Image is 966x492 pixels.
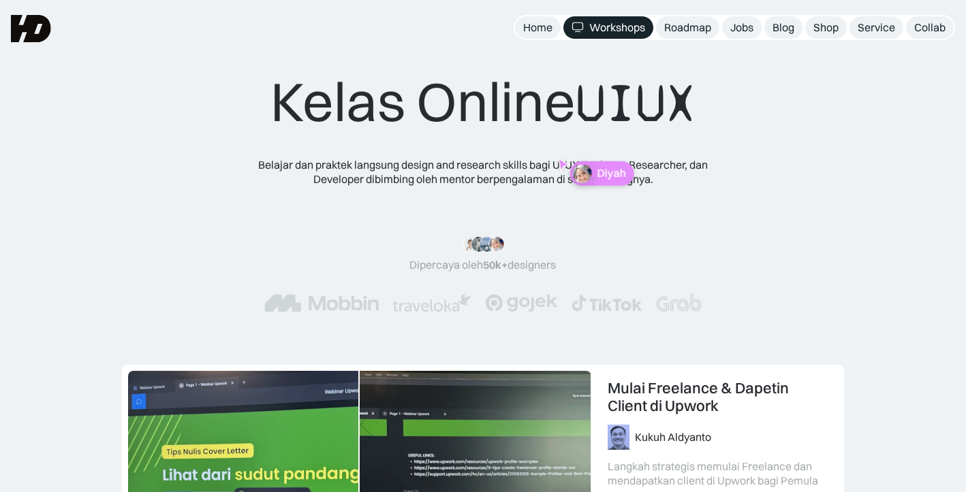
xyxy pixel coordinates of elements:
[410,257,557,272] div: Dipercaya oleh designers
[858,20,895,35] div: Service
[722,16,762,39] a: Jobs
[773,20,794,35] div: Blog
[764,16,803,39] a: Blog
[270,69,696,136] div: Kelas Online
[576,71,696,136] span: UIUX
[805,16,847,39] a: Shop
[589,20,645,35] div: Workshops
[238,158,728,186] div: Belajar dan praktek langsung design and research skills bagi UI UX Designer, Researcher, dan Deve...
[563,16,653,39] a: Workshops
[656,16,719,39] a: Roadmap
[906,16,954,39] a: Collab
[914,20,946,35] div: Collab
[850,16,903,39] a: Service
[484,257,508,271] span: 50k+
[597,167,626,180] p: Diyah
[813,20,839,35] div: Shop
[515,16,561,39] a: Home
[664,20,711,35] div: Roadmap
[523,20,552,35] div: Home
[730,20,753,35] div: Jobs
